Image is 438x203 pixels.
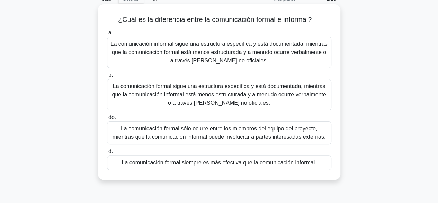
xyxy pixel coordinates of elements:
[112,83,326,106] font: La comunicación formal sigue una estructura específica y está documentada, mientras que la comuni...
[122,160,316,166] font: La comunicación formal siempre es más efectiva que la comunicación informal.
[113,126,325,140] font: La comunicación formal sólo ocurre entre los miembros del equipo del proyecto, mientras que la co...
[108,72,113,78] font: b.
[108,148,113,154] font: d.
[108,114,116,120] font: do.
[108,29,113,35] font: a.
[118,16,312,23] font: ¿Cuál es la diferencia entre la comunicación formal e informal?
[110,41,327,64] font: La comunicación informal sigue una estructura específica y está documentada, mientras que la comu...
